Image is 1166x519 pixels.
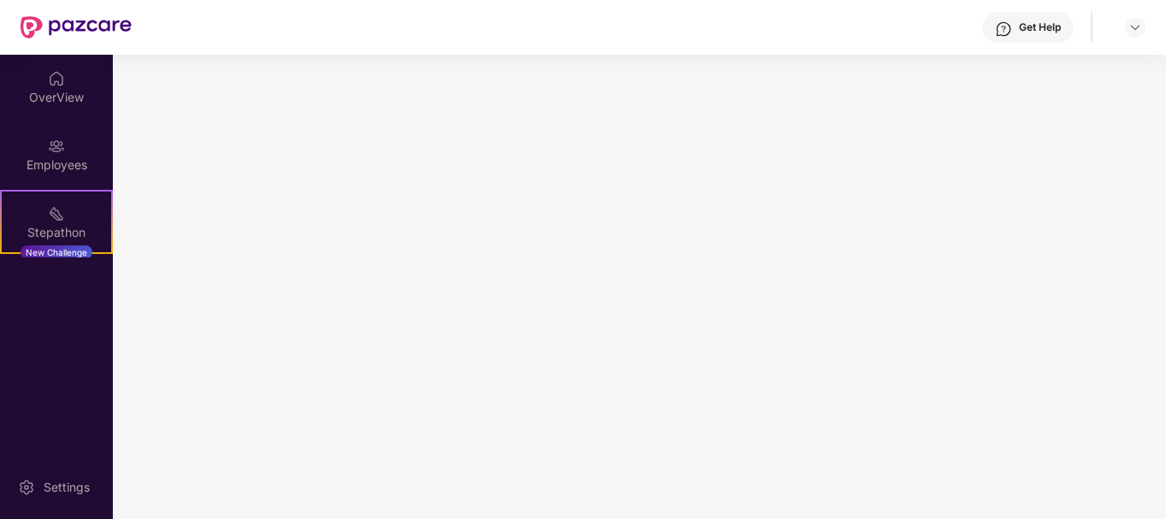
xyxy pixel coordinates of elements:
[48,138,65,155] img: svg+xml;base64,PHN2ZyBpZD0iRW1wbG95ZWVzIiB4bWxucz0iaHR0cDovL3d3dy53My5vcmcvMjAwMC9zdmciIHdpZHRoPS...
[2,224,111,241] div: Stepathon
[48,205,65,222] img: svg+xml;base64,PHN2ZyB4bWxucz0iaHR0cDovL3d3dy53My5vcmcvMjAwMC9zdmciIHdpZHRoPSIyMSIgaGVpZ2h0PSIyMC...
[48,70,65,87] img: svg+xml;base64,PHN2ZyBpZD0iSG9tZSIgeG1sbnM9Imh0dHA6Ly93d3cudzMub3JnLzIwMDAvc3ZnIiB3aWR0aD0iMjAiIG...
[1019,21,1061,34] div: Get Help
[18,479,35,496] img: svg+xml;base64,PHN2ZyBpZD0iU2V0dGluZy0yMHgyMCIgeG1sbnM9Imh0dHA6Ly93d3cudzMub3JnLzIwMDAvc3ZnIiB3aW...
[21,245,92,259] div: New Challenge
[21,16,132,38] img: New Pazcare Logo
[38,479,95,496] div: Settings
[995,21,1012,38] img: svg+xml;base64,PHN2ZyBpZD0iSGVscC0zMngzMiIgeG1sbnM9Imh0dHA6Ly93d3cudzMub3JnLzIwMDAvc3ZnIiB3aWR0aD...
[1128,21,1142,34] img: svg+xml;base64,PHN2ZyBpZD0iRHJvcGRvd24tMzJ4MzIiIHhtbG5zPSJodHRwOi8vd3d3LnczLm9yZy8yMDAwL3N2ZyIgd2...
